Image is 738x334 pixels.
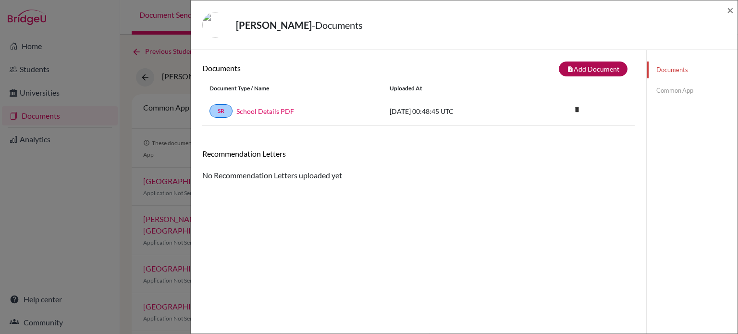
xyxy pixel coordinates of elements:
span: - Documents [312,19,363,31]
a: School Details PDF [236,106,294,116]
button: Close [727,4,734,16]
a: SR [209,104,233,118]
div: No Recommendation Letters uploaded yet [202,149,635,181]
strong: [PERSON_NAME] [236,19,312,31]
a: Documents [647,62,738,78]
h6: Documents [202,63,418,73]
div: Uploaded at [382,84,527,93]
i: note_add [567,66,574,73]
div: [DATE] 00:48:45 UTC [382,106,527,116]
h6: Recommendation Letters [202,149,635,158]
a: delete [570,104,584,117]
div: Document Type / Name [202,84,382,93]
button: note_addAdd Document [559,62,627,76]
span: × [727,3,734,17]
i: delete [570,102,584,117]
a: Common App [647,82,738,99]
